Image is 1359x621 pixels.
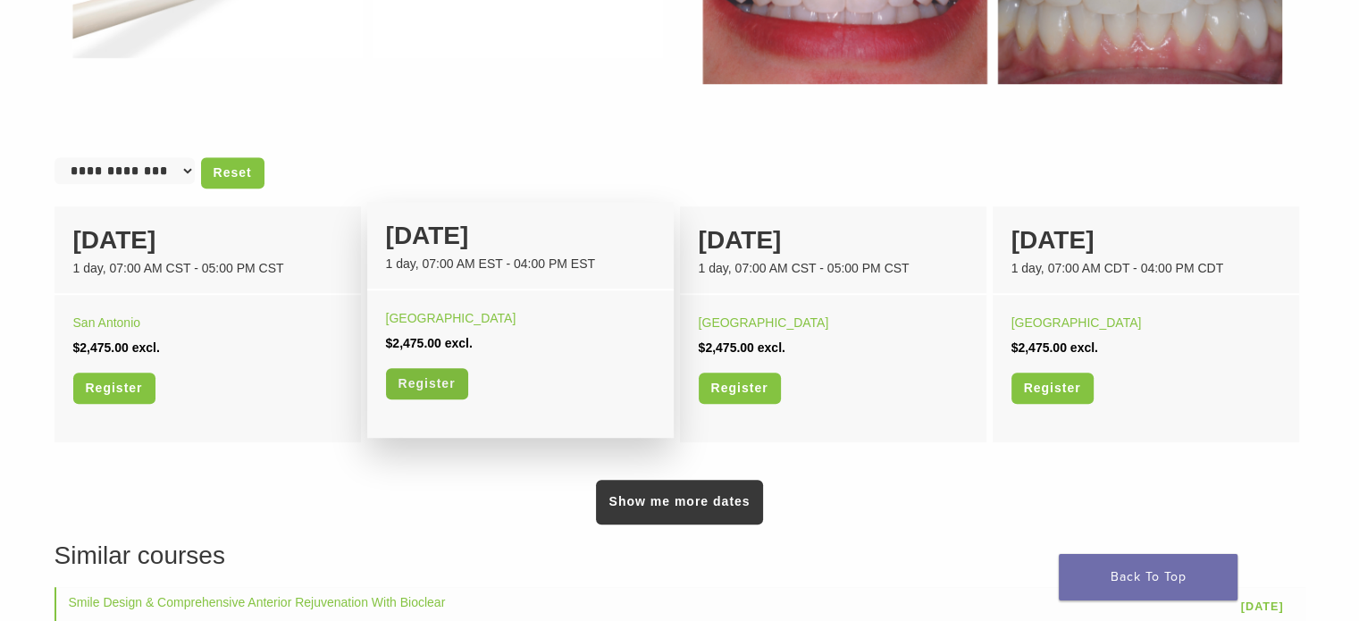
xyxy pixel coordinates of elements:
[1070,340,1098,355] span: excl.
[386,311,516,325] a: [GEOGRAPHIC_DATA]
[69,595,446,609] a: Smile Design & Comprehensive Anterior Rejuvenation With Bioclear
[1011,222,1280,259] div: [DATE]
[445,336,473,350] span: excl.
[73,373,155,404] a: Register
[55,537,1305,575] h3: Similar courses
[699,259,968,278] div: 1 day, 07:00 AM CST - 05:00 PM CST
[699,222,968,259] div: [DATE]
[596,480,762,524] a: Show me more dates
[758,340,785,355] span: excl.
[699,315,829,330] a: [GEOGRAPHIC_DATA]
[73,259,342,278] div: 1 day, 07:00 AM CST - 05:00 PM CST
[386,368,468,399] a: Register
[699,373,781,404] a: Register
[1011,315,1142,330] a: [GEOGRAPHIC_DATA]
[73,222,342,259] div: [DATE]
[73,315,141,330] a: San Antonio
[73,340,129,355] span: $2,475.00
[1011,259,1280,278] div: 1 day, 07:00 AM CDT - 04:00 PM CDT
[386,217,655,255] div: [DATE]
[386,255,655,273] div: 1 day, 07:00 AM EST - 04:00 PM EST
[699,340,754,355] span: $2,475.00
[1232,593,1293,621] a: [DATE]
[132,340,160,355] span: excl.
[386,336,441,350] span: $2,475.00
[1011,373,1094,404] a: Register
[1011,340,1067,355] span: $2,475.00
[201,157,264,189] a: Reset
[1059,554,1237,600] a: Back To Top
